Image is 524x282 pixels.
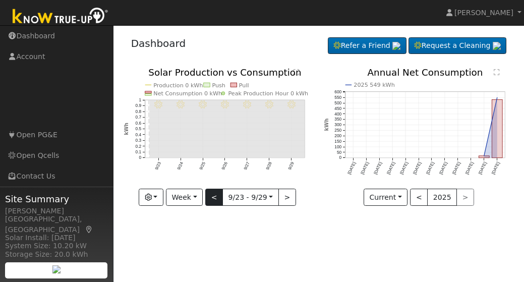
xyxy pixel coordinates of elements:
text: 50 [336,150,341,155]
img: retrieve [493,42,501,50]
button: 9/23 - 9/29 [222,189,279,206]
circle: onclick="" [496,97,498,98]
text: 200 [334,133,341,138]
text: kWh [324,119,329,131]
text: Net Consumption 0 kWh [153,90,222,97]
text: [DATE] [491,161,501,176]
text: [DATE] [478,161,488,176]
text: 0.4 [135,132,141,137]
div: [PERSON_NAME] [5,206,108,216]
text: [DATE] [360,161,370,176]
button: > [278,189,296,206]
button: 2025 [427,189,457,206]
text: 9/26 [220,161,228,171]
div: [GEOGRAPHIC_DATA], [GEOGRAPHIC_DATA] [5,214,108,235]
text: [DATE] [386,161,396,176]
text: 250 [334,128,341,133]
text: 0.9 [135,103,141,108]
img: Know True-Up [8,6,113,28]
text: kWh [124,123,129,136]
text: Pull [239,82,249,89]
text: [DATE] [412,161,422,176]
text: 0 [139,155,141,160]
text: Annual Net Consumption [367,67,483,78]
text: 350 [334,117,341,122]
a: Dashboard [131,37,186,49]
img: retrieve [392,42,400,50]
text: 0.7 [135,115,141,120]
text: 150 [334,139,341,144]
text: 9/24 [176,161,184,171]
text: [DATE] [438,161,448,176]
text: [DATE] [346,161,357,176]
text: 100 [334,144,341,149]
text: Solar Production vs Consumption [148,67,302,78]
text: 9/23 [154,161,162,171]
text: 9/29 [287,161,295,171]
text: 600 [334,89,341,94]
rect: onclick="" [479,156,490,158]
text: Push [212,82,225,89]
text: Production 0 kWh [153,82,203,89]
text: 450 [334,106,341,111]
span: Site Summary [5,192,108,206]
div: System Size: 10.20 kW [5,241,108,251]
text: 9/27 [243,161,251,171]
div: Solar Install: [DATE] [5,233,108,243]
div: Storage Size: 20.0 kWh [5,249,108,260]
button: Week [166,189,203,206]
text: 0.8 [135,109,141,114]
text: [DATE] [425,161,435,176]
span: [PERSON_NAME] [454,9,513,17]
text: 550 [334,95,341,100]
text: 0.5 [135,127,141,132]
text: [DATE] [399,161,409,176]
button: Current [364,189,408,206]
a: Map [85,225,94,234]
text: 0.2 [135,144,141,149]
text: Peak Production Hour 0 kWh [228,90,309,97]
a: Refer a Friend [328,37,406,54]
text: 9/28 [265,161,273,171]
text: [DATE] [464,161,475,176]
circle: onclick="" [483,155,485,157]
button: < [205,189,223,206]
img: retrieve [52,265,61,273]
text:  [494,69,500,76]
text: [DATE] [451,161,461,176]
a: Request a Cleaning [409,37,506,54]
button: < [410,189,428,206]
text: 9/25 [198,161,206,171]
text: 0.3 [135,138,141,143]
text: 300 [334,123,341,128]
text: 400 [334,111,341,117]
rect: onclick="" [492,100,503,158]
text: 0.1 [135,150,141,155]
text: 0.6 [135,121,141,126]
text: 500 [334,100,341,105]
text: [DATE] [373,161,383,176]
text: 0 [339,155,341,160]
text: 2025 549 kWh [354,82,395,89]
text: 1 [139,97,141,102]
